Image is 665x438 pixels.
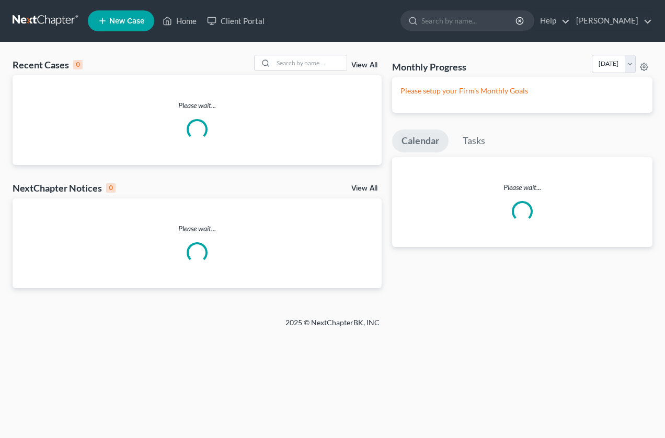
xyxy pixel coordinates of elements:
a: Home [157,11,202,30]
p: Please wait... [392,182,652,193]
div: NextChapter Notices [13,182,116,194]
a: Help [535,11,570,30]
input: Search by name... [421,11,517,30]
a: Calendar [392,129,449,152]
h3: Monthly Progress [392,61,466,73]
a: Client Portal [202,11,270,30]
p: Please wait... [13,223,382,234]
span: New Case [109,17,144,25]
input: Search by name... [273,55,347,70]
p: Please setup your Firm's Monthly Goals [400,86,644,96]
div: 0 [106,183,116,193]
a: Tasks [453,129,495,152]
div: Recent Cases [13,58,83,71]
a: View All [351,62,377,69]
a: [PERSON_NAME] [571,11,652,30]
div: 0 [73,60,83,69]
a: View All [351,185,377,192]
p: Please wait... [13,100,382,111]
div: 2025 © NextChapterBK, INC [35,317,630,336]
